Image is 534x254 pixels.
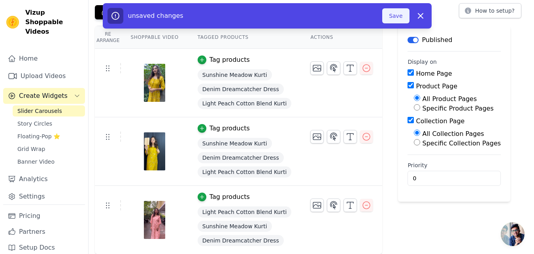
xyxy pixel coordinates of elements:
label: Product Page [416,82,457,90]
label: Specific Product Pages [422,105,493,112]
button: Change Thumbnail [310,130,324,143]
img: vizup-images-85b8.png [143,132,166,170]
div: Tag products [209,124,250,133]
button: Tag products [198,192,250,202]
img: vizup-images-c396.png [143,64,166,102]
span: Floating-Pop ⭐ [17,132,60,140]
span: Denim Dreamcatcher Dress [198,84,284,95]
a: Pricing [3,208,85,224]
span: Grid Wrap [17,145,45,153]
a: Grid Wrap [13,143,85,155]
span: Slider Carousels [17,107,62,115]
div: Tag products [209,55,250,65]
span: Create Widgets [19,91,68,101]
label: All Product Pages [422,95,477,103]
a: Floating-Pop ⭐ [13,131,85,142]
a: Home [3,51,85,67]
span: Light Peach Cotton Blend Kurti [198,98,292,109]
button: Change Thumbnail [310,199,324,212]
label: Home Page [416,70,452,77]
span: Denim Dreamcatcher Dress [198,235,284,246]
th: Shoppable Video [121,26,188,49]
p: Published [422,35,452,45]
a: Analytics [3,171,85,187]
button: Save [382,8,409,23]
a: Partners [3,224,85,240]
a: Story Circles [13,118,85,129]
span: unsaved changes [128,12,183,19]
img: vizup-images-8273.png [143,201,166,239]
span: Light Peach Cotton Blend Kurti [198,166,292,178]
th: Re Arrange [95,26,121,49]
span: Sunshine Meadow Kurti [198,69,272,80]
button: Change Thumbnail [310,61,324,75]
button: Create Widgets [3,88,85,104]
div: Tag products [209,192,250,202]
a: Banner Video [13,156,85,167]
th: Actions [301,26,382,49]
span: Sunshine Meadow Kurti [198,221,272,232]
a: Settings [3,189,85,204]
button: Tag products [198,55,250,65]
label: All Collection Pages [422,130,484,138]
th: Tagged Products [188,26,301,49]
a: Upload Videos [3,68,85,84]
button: Tag products [198,124,250,133]
span: Sunshine Meadow Kurti [198,138,272,149]
span: Banner Video [17,158,55,166]
legend: Display on [408,58,437,66]
span: Light Peach Cotton Blend Kurti [198,206,292,218]
span: Denim Dreamcatcher Dress [198,152,284,163]
label: Specific Collection Pages [422,139,501,147]
a: Slider Carousels [13,105,85,116]
a: Open chat [501,222,525,246]
span: Story Circles [17,120,52,128]
label: Priority [408,161,501,169]
label: Collection Page [416,117,464,125]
